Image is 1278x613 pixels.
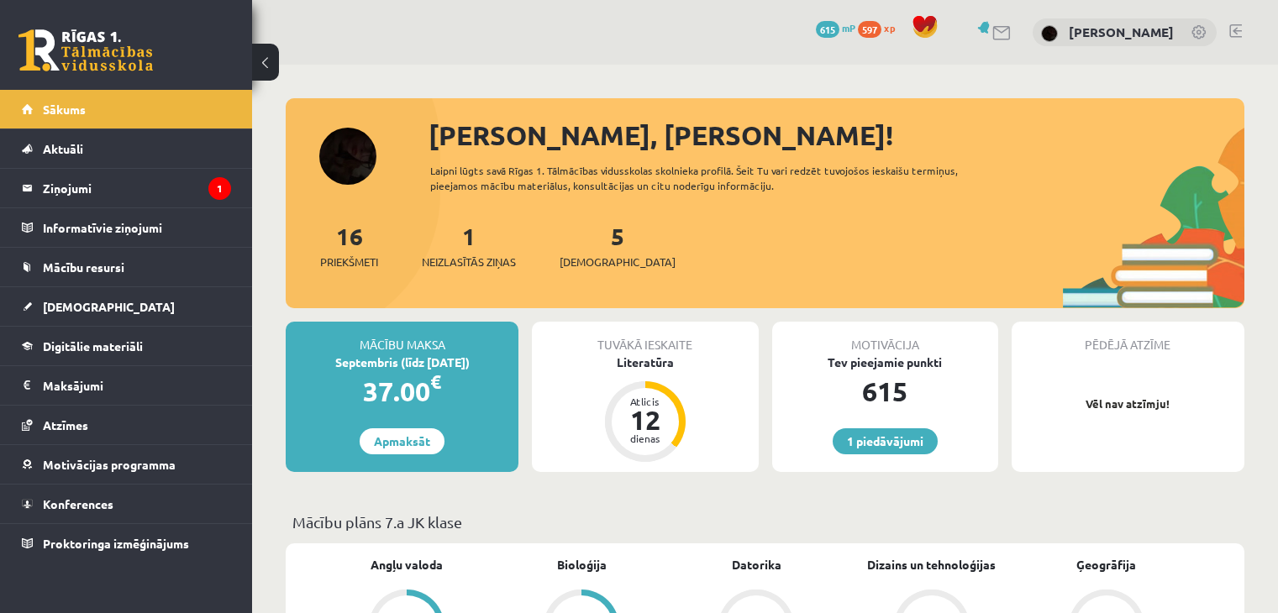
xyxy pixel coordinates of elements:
span: Sākums [43,102,86,117]
div: Atlicis [620,396,671,406]
a: Bioloģija [557,556,607,574]
a: Motivācijas programma [22,445,231,484]
a: 615 mP [816,21,855,34]
div: dienas [620,433,671,443]
p: Mācību plāns 7.a JK klase [292,511,1238,533]
a: 5[DEMOGRAPHIC_DATA] [560,221,676,270]
span: 597 [858,21,881,38]
span: Neizlasītās ziņas [422,254,516,270]
div: 615 [772,371,998,411]
span: Mācību resursi [43,259,124,275]
div: Pēdējā atzīme [1012,322,1244,354]
a: Proktoringa izmēģinājums [22,524,231,563]
img: Linda Rutka [1041,25,1058,42]
a: 16Priekšmeti [320,221,378,270]
span: Priekšmeti [320,254,378,270]
span: € [430,369,441,394]
a: Informatīvie ziņojumi [22,208,231,247]
div: 37.00 [286,371,518,411]
a: Angļu valoda [371,556,443,574]
span: 615 [816,21,839,38]
span: Atzīmes [43,417,88,432]
div: Mācību maksa [286,322,518,354]
a: Sākums [22,90,231,128]
span: xp [884,21,895,34]
a: Aktuāli [22,129,231,168]
div: Septembris (līdz [DATE]) [286,354,518,371]
div: Laipni lūgts savā Rīgas 1. Tālmācības vidusskolas skolnieka profilā. Šeit Tu vari redzēt tuvojošo... [430,163,1006,193]
span: Proktoringa izmēģinājums [43,536,189,551]
a: Ģeogrāfija [1076,556,1136,574]
span: [DEMOGRAPHIC_DATA] [560,254,676,270]
a: [PERSON_NAME] [1069,24,1174,40]
a: Mācību resursi [22,248,231,286]
a: Konferences [22,485,231,523]
legend: Informatīvie ziņojumi [43,208,231,247]
a: Datorika [732,556,781,574]
div: Motivācija [772,322,998,354]
span: Konferences [43,496,113,511]
div: [PERSON_NAME], [PERSON_NAME]! [429,115,1244,155]
span: mP [842,21,855,34]
a: 1Neizlasītās ziņas [422,221,516,270]
div: Tev pieejamie punkti [772,354,998,371]
span: Motivācijas programma [43,457,176,472]
a: [DEMOGRAPHIC_DATA] [22,287,231,326]
div: Literatūra [532,354,758,371]
div: 12 [620,406,671,433]
div: Tuvākā ieskaite [532,322,758,354]
a: 597 xp [858,21,903,34]
a: Digitālie materiāli [22,327,231,365]
a: Maksājumi [22,366,231,405]
a: Dizains un tehnoloģijas [867,556,996,574]
legend: Maksājumi [43,366,231,405]
a: Rīgas 1. Tālmācības vidusskola [18,29,153,71]
span: Digitālie materiāli [43,338,143,354]
p: Vēl nav atzīmju! [1020,396,1236,412]
span: Aktuāli [43,141,83,156]
a: Literatūra Atlicis 12 dienas [532,354,758,464]
a: 1 piedāvājumi [833,428,938,454]
span: [DEMOGRAPHIC_DATA] [43,299,175,314]
i: 1 [208,177,231,200]
legend: Ziņojumi [43,169,231,207]
a: Ziņojumi1 [22,169,231,207]
a: Atzīmes [22,406,231,444]
a: Apmaksāt [360,428,444,454]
